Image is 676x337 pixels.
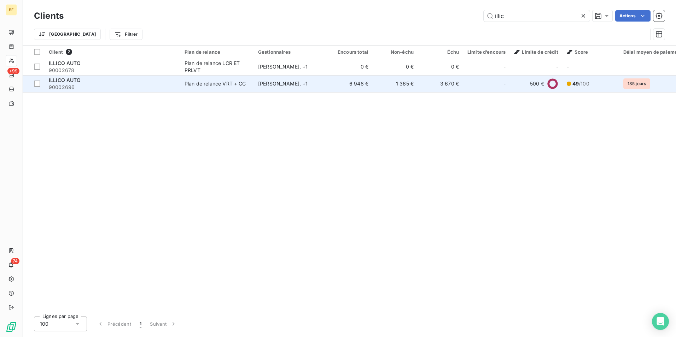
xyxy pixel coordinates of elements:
span: 1 [140,320,141,327]
span: 100 [40,320,48,327]
td: 3 670 € [418,75,463,92]
span: 90002696 [49,84,176,91]
div: Limite d’encours [467,49,506,55]
span: +99 [7,68,19,74]
span: 49 [572,81,579,87]
div: Gestionnaires [258,49,323,55]
td: 6 948 € [327,75,373,92]
span: 135 jours [623,78,650,89]
span: - [503,63,506,70]
td: 0 € [373,58,418,75]
span: 74 [11,258,19,264]
div: Non-échu [377,49,414,55]
span: /100 [572,80,589,87]
span: Client [49,49,63,55]
div: Open Intercom Messenger [652,313,669,330]
div: BF [6,4,17,16]
span: - [503,80,506,87]
span: ILLICO AUTO [49,60,81,66]
button: Suivant [146,317,181,331]
div: Encours total [332,49,368,55]
td: 1 365 € [373,75,418,92]
div: Échu [422,49,459,55]
img: Logo LeanPay [6,321,17,333]
span: - [567,64,569,70]
button: Précédent [93,317,135,331]
td: 0 € [327,58,373,75]
span: 500 € [530,80,544,87]
div: Plan de relance LCR ET PRLVT [185,60,250,74]
td: 0 € [418,58,463,75]
input: Rechercher [484,10,590,22]
div: Plan de relance [185,49,250,55]
span: - [556,63,558,70]
span: ILLICO AUTO [49,77,81,83]
div: [PERSON_NAME] , + 1 [258,80,323,87]
h3: Clients [34,10,64,22]
button: Actions [615,10,651,22]
span: 90002678 [49,67,176,74]
span: Limite de crédit [514,49,558,55]
span: 2 [66,49,72,55]
span: Score [567,49,588,55]
button: 1 [135,317,146,331]
button: Filtrer [110,29,142,40]
div: Plan de relance VRT + CC [185,80,246,87]
button: [GEOGRAPHIC_DATA] [34,29,101,40]
div: [PERSON_NAME] , + 1 [258,63,323,70]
